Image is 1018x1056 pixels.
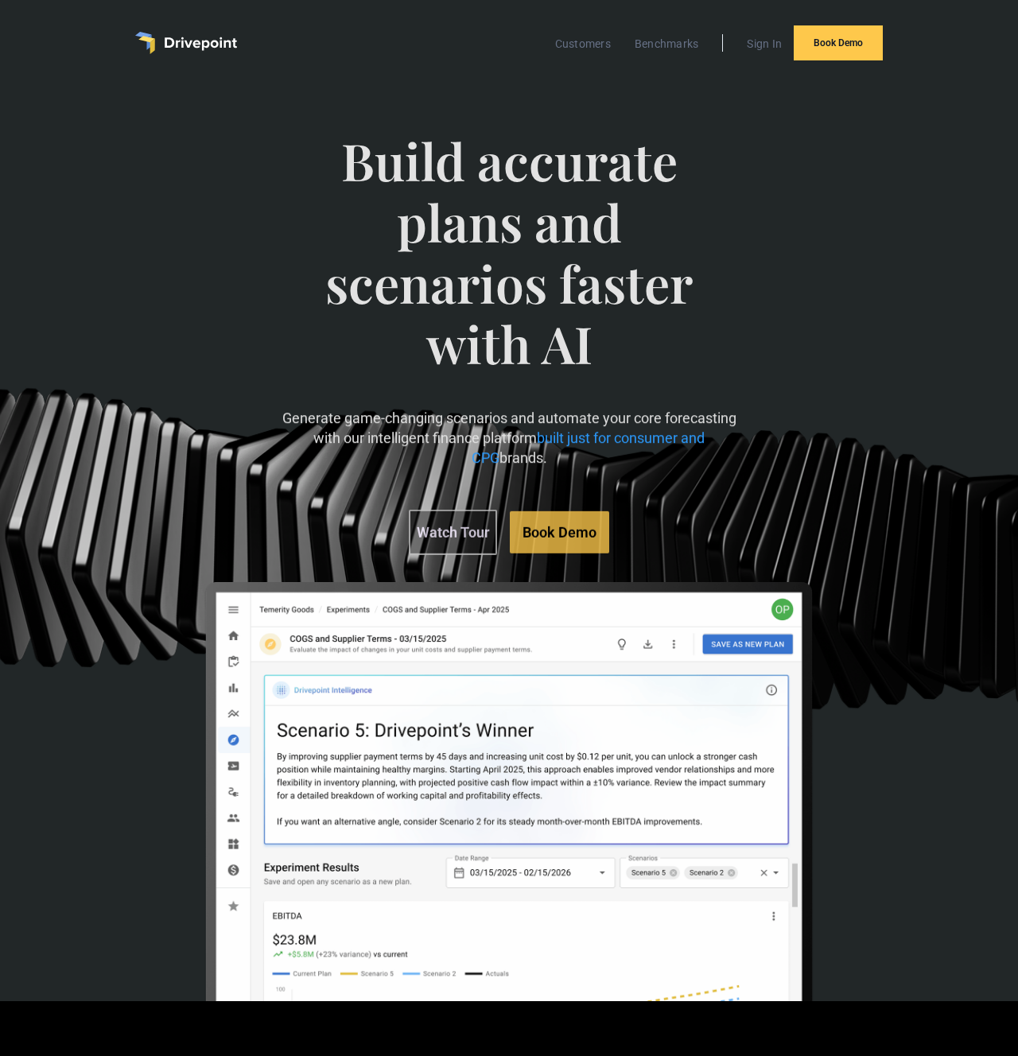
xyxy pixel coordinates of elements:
p: Generate game-changing scenarios and automate your core forecasting with our intelligent finance ... [280,408,738,468]
a: home [135,32,237,54]
span: built just for consumer and CPG [472,430,705,467]
a: Watch Tour [409,510,497,555]
a: Benchmarks [627,33,707,54]
span: Build accurate plans and scenarios faster with AI [280,130,738,406]
a: Book Demo [794,25,883,60]
a: Book Demo [510,511,609,553]
a: Customers [547,33,619,54]
a: Sign In [739,33,790,54]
